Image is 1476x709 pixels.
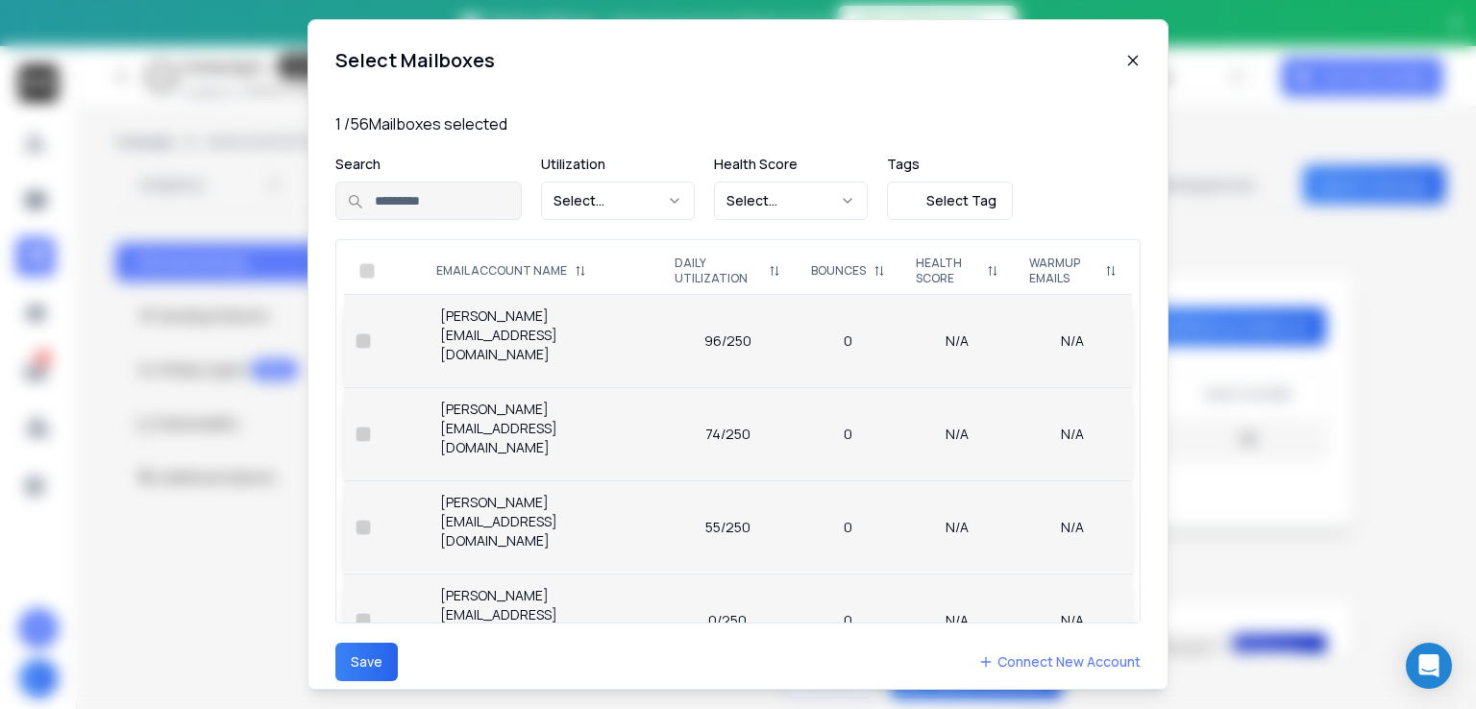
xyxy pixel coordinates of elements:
p: Health Score [714,155,868,174]
p: Tags [887,155,1013,174]
button: Select... [541,182,695,220]
button: Select... [714,182,868,220]
div: Open Intercom Messenger [1406,643,1452,689]
p: HEALTH SCORE [916,256,978,286]
p: Utilization [541,155,695,174]
p: WARMUP EMAILS [1029,256,1097,286]
p: Search [335,155,522,174]
p: 1 / 56 Mailboxes selected [335,112,1141,135]
p: DAILY UTILIZATION [675,256,761,286]
button: Select Tag [887,182,1013,220]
